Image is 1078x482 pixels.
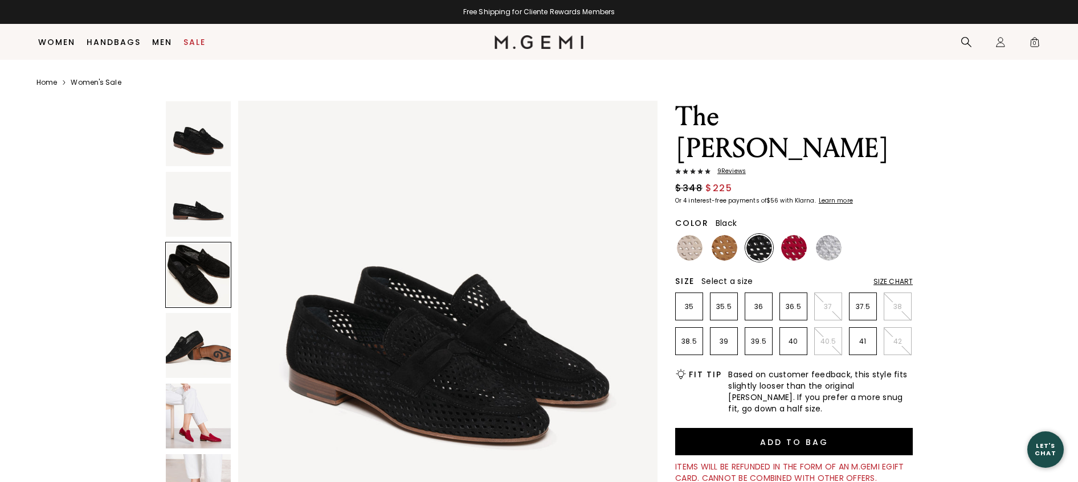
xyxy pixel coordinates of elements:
a: Women [38,38,75,47]
button: Add to Bag [675,428,913,455]
div: Let's Chat [1027,442,1064,456]
p: 38 [884,302,911,311]
a: Home [36,78,57,87]
p: 39 [710,337,737,346]
p: 42 [884,337,911,346]
p: 41 [850,337,876,346]
p: 37 [815,302,842,311]
h1: The [PERSON_NAME] [675,101,913,164]
span: 9 Review s [710,168,746,175]
img: The Sacca Donna Lattice [166,101,231,166]
p: 35.5 [710,302,737,311]
span: Based on customer feedback, this style fits slightly looser than the original [PERSON_NAME]. If y... [728,369,913,414]
h2: Color [675,219,709,228]
a: Learn more [818,197,853,204]
p: 38.5 [676,337,703,346]
p: 37.5 [850,302,876,311]
p: 40.5 [815,337,842,346]
p: 36 [745,302,772,311]
img: The Sacca Donna Lattice [166,172,231,237]
img: The Sacca Donna Lattice [166,384,231,448]
img: Light Beige [677,235,703,261]
klarna-placement-style-body: with Klarna [780,196,817,205]
a: Sale [183,38,206,47]
klarna-placement-style-body: Or 4 interest-free payments of [675,196,766,205]
a: Handbags [87,38,141,47]
klarna-placement-style-cta: Learn more [819,196,853,205]
span: 0 [1029,39,1040,50]
a: Women's Sale [71,78,121,87]
img: Luggage [712,235,737,261]
img: The Sacca Donna Lattice [166,313,231,378]
a: 9Reviews [675,168,913,177]
img: Sunset Red [781,235,807,261]
img: M.Gemi [495,35,584,49]
span: $225 [705,182,732,195]
p: 39.5 [745,337,772,346]
a: Men [152,38,172,47]
span: Black [716,217,737,229]
p: 36.5 [780,302,807,311]
img: Black [746,235,772,261]
span: $348 [675,182,703,195]
span: Select a size [701,275,753,287]
p: 35 [676,302,703,311]
h2: Size [675,277,695,286]
img: Silver [816,235,842,261]
div: Size Chart [873,277,913,286]
klarna-placement-style-amount: $56 [766,196,778,205]
h2: Fit Tip [689,370,721,379]
p: 40 [780,337,807,346]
